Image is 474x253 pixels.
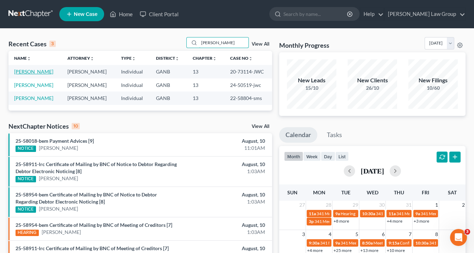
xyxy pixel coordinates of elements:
a: Typeunfold_more [121,55,136,61]
td: Individual [115,92,150,105]
span: 27 [299,201,306,209]
a: [PERSON_NAME] Law Group [384,8,465,20]
a: [PERSON_NAME] [39,175,78,182]
a: Districtunfold_more [156,55,179,61]
span: Sun [287,189,298,195]
a: Chapterunfold_more [193,55,217,61]
span: Tue [341,189,350,195]
a: 25-58911-lrc Certificate of Mailing by BNC of Meeting of Creditors [7] [16,245,169,251]
div: August, 10 [187,222,265,229]
td: 13 [187,92,224,105]
div: August, 10 [187,161,265,168]
td: [PERSON_NAME] [62,78,115,92]
a: +13 more [360,248,378,253]
a: Help [360,8,384,20]
h2: [DATE] [361,167,384,175]
div: August, 10 [187,191,265,198]
td: 24-50519-jwc [224,78,272,92]
div: August, 10 [187,245,265,252]
span: 341 Meeting for [PERSON_NAME] [341,240,404,246]
input: Search by name... [199,37,248,48]
i: unfold_more [90,57,94,61]
div: NOTICE [16,146,36,152]
td: 22-58804-sms [224,92,272,105]
span: 30 [378,201,385,209]
span: Meeting for [PERSON_NAME] [373,240,429,246]
span: New Case [74,12,97,17]
a: [PERSON_NAME] [14,69,53,75]
a: +3 more [414,218,429,224]
a: Case Nounfold_more [230,55,253,61]
span: 10:30a [362,211,375,216]
div: New Leads [287,76,336,84]
a: Client Portal [136,8,182,20]
td: GANB [150,78,187,92]
a: +10 more [387,248,405,253]
a: +8 more [334,218,349,224]
h3: Monthly Progress [279,41,329,49]
iframe: Intercom live chat [450,229,467,246]
a: [PERSON_NAME] [14,95,53,101]
td: [PERSON_NAME] [62,65,115,78]
a: Calendar [279,127,317,143]
div: 10/60 [408,84,458,92]
span: 9:15a [389,240,399,246]
span: 4 [328,230,332,239]
div: August, 10 [187,137,265,145]
div: New Filings [408,76,458,84]
span: 8:50a [362,240,373,246]
td: 13 [187,78,224,92]
span: 3p [309,219,314,224]
span: 10:30a [415,240,428,246]
a: Tasks [320,127,348,143]
a: +25 more [334,248,352,253]
button: week [303,152,321,161]
div: Recent Cases [8,40,56,48]
a: [PERSON_NAME] [42,229,81,236]
div: 10 [72,123,80,129]
a: Nameunfold_more [14,55,31,61]
i: unfold_more [27,57,31,61]
span: 2 [461,201,466,209]
span: Thu [394,189,404,195]
div: 15/10 [287,84,336,92]
span: 6 [381,230,385,239]
span: 341 Meeting for [PERSON_NAME] [320,240,384,246]
div: 1:03AM [187,168,265,175]
div: 11:01AM [187,145,265,152]
span: Wed [367,189,378,195]
span: 8 [434,230,439,239]
a: [PERSON_NAME] [39,145,78,152]
a: [PERSON_NAME] [39,205,78,212]
a: 25-58954-bem Certificate of Mailing by BNC of Notice to Debtor Regarding Debtor Electronic Notici... [16,192,157,205]
td: GANB [150,92,187,105]
td: GANB [150,65,187,78]
span: Fri [422,189,429,195]
span: 3 [464,229,470,235]
td: 20-73114-JWC [224,65,272,78]
span: 11a [309,211,316,216]
div: HEARING [16,230,39,236]
span: 3 [301,230,306,239]
i: unfold_more [212,57,217,61]
span: 9a [335,240,340,246]
div: 26/10 [348,84,397,92]
div: NOTICE [16,206,36,213]
a: Home [106,8,136,20]
a: +4 more [387,218,402,224]
td: Individual [115,65,150,78]
button: list [335,152,349,161]
a: +4 more [307,248,323,253]
span: Mon [313,189,325,195]
a: Attorneyunfold_more [67,55,94,61]
span: 5 [355,230,359,239]
i: unfold_more [175,57,179,61]
span: 7 [408,230,412,239]
div: NextChapter Notices [8,122,80,130]
span: 1 [434,201,439,209]
td: [PERSON_NAME] [62,92,115,105]
i: unfold_more [132,57,136,61]
input: Search by name... [283,7,348,20]
a: 25-58954-bem Certificate of Mailing by BNC of Meeting of Creditors [7] [16,222,172,228]
a: [PERSON_NAME] [14,82,53,88]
